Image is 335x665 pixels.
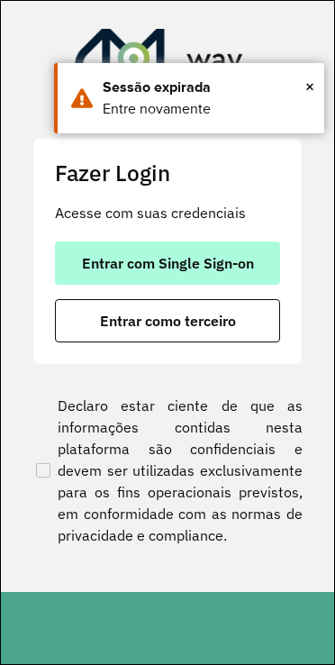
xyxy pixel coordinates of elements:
img: Roteirizador AmbevTech [75,29,260,115]
span: Entrar com Single Sign-on [82,256,254,270]
button: button [55,241,280,285]
span: Entrar como terceiro [100,314,236,328]
button: Close [305,73,314,100]
div: Sessão expirada [103,77,311,98]
button: button [55,299,280,342]
span: × [305,73,314,100]
div: Entre novamente [103,98,311,120]
h2: Fazer Login [55,160,280,187]
p: Acesse com suas credenciais [55,202,280,223]
label: Declaro estar ciente de que as informações contidas nesta plataforma são confidenciais e devem se... [32,395,303,546]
